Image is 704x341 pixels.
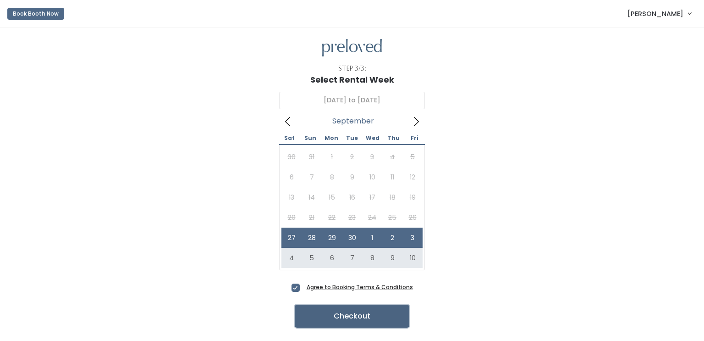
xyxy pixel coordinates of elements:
img: preloved logo [322,39,382,57]
h1: Select Rental Week [310,75,394,84]
button: Checkout [295,305,409,328]
input: Select week [279,92,425,109]
span: Mon [321,135,341,141]
span: October 2, 2025 [382,228,402,248]
span: Thu [383,135,404,141]
span: October 8, 2025 [362,248,382,268]
span: October 10, 2025 [402,248,423,268]
span: October 4, 2025 [281,248,302,268]
a: Agree to Booking Terms & Conditions [307,283,413,291]
span: Tue [341,135,362,141]
button: Book Booth Now [7,8,64,20]
span: September 28, 2025 [302,228,322,248]
span: October 6, 2025 [322,248,342,268]
span: October 1, 2025 [362,228,382,248]
span: September 30, 2025 [342,228,362,248]
div: Step 3/3: [338,64,366,73]
span: October 9, 2025 [382,248,402,268]
span: Sun [300,135,320,141]
span: October 7, 2025 [342,248,362,268]
span: October 3, 2025 [402,228,423,248]
span: October 5, 2025 [302,248,322,268]
span: Fri [404,135,425,141]
span: September 27, 2025 [281,228,302,248]
span: Sat [279,135,300,141]
span: [PERSON_NAME] [627,9,683,19]
span: September [332,119,374,123]
a: [PERSON_NAME] [618,4,700,23]
a: Book Booth Now [7,4,64,24]
span: Wed [363,135,383,141]
span: September 29, 2025 [322,228,342,248]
